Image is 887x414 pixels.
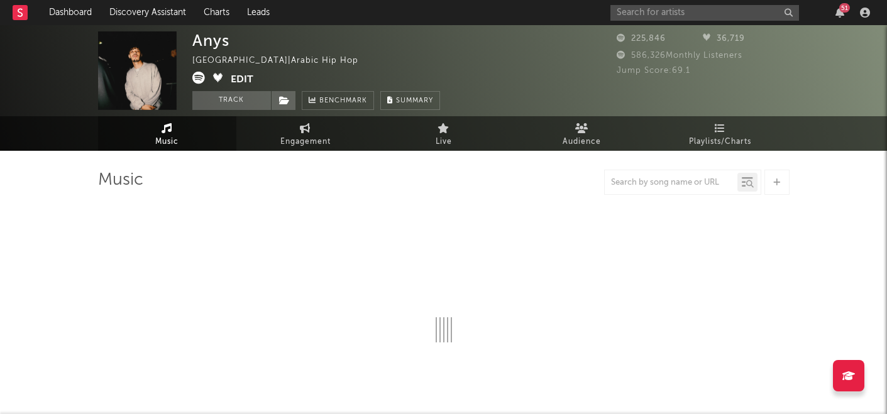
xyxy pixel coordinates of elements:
[98,116,236,151] a: Music
[605,178,737,188] input: Search by song name or URL
[610,5,799,21] input: Search for artists
[280,134,331,150] span: Engagement
[651,116,790,151] a: Playlists/Charts
[380,91,440,110] button: Summary
[436,134,452,150] span: Live
[835,8,844,18] button: 51
[617,67,690,75] span: Jump Score: 69.1
[236,116,375,151] a: Engagement
[617,35,666,43] span: 225,846
[319,94,367,109] span: Benchmark
[231,72,253,87] button: Edit
[192,53,373,68] div: [GEOGRAPHIC_DATA] | Arabic Hip Hop
[375,116,513,151] a: Live
[302,91,374,110] a: Benchmark
[396,97,433,104] span: Summary
[703,35,745,43] span: 36,719
[563,134,601,150] span: Audience
[155,134,179,150] span: Music
[192,31,229,50] div: Anys
[513,116,651,151] a: Audience
[689,134,751,150] span: Playlists/Charts
[617,52,742,60] span: 586,326 Monthly Listeners
[839,3,850,13] div: 51
[192,91,271,110] button: Track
